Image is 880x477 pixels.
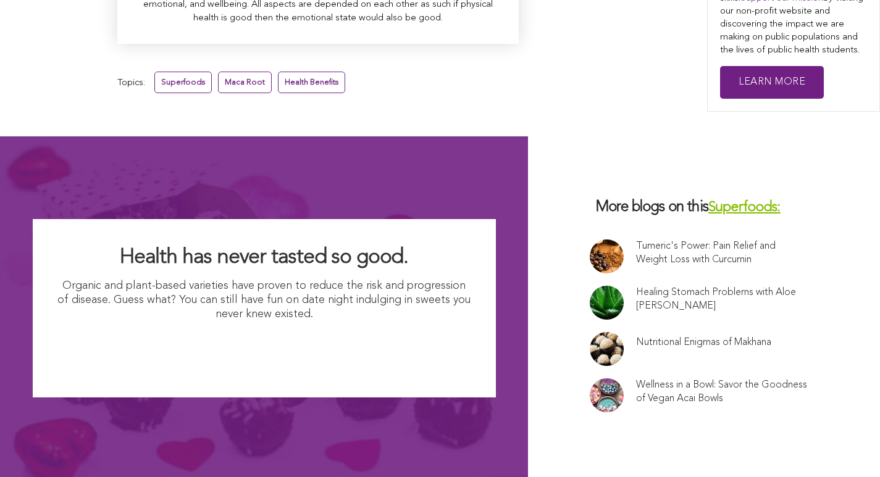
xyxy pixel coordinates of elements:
a: Tumeric's Power: Pain Relief and Weight Loss with Curcumin [636,239,808,267]
h2: Health has never tasted so good. [57,244,471,271]
a: Learn More [720,66,824,99]
img: I Want Organic Shopping For Less [143,328,385,373]
a: Healing Stomach Problems with Aloe [PERSON_NAME] [636,286,808,313]
h3: More blogs on this [590,198,818,217]
a: Superfoods: [708,201,781,215]
span: Topics: [117,75,145,91]
a: Health Benefits [278,72,345,93]
p: Organic and plant-based varieties have proven to reduce the risk and progression of disease. Gues... [57,279,471,322]
a: Maca Root [218,72,272,93]
a: Nutritional Enigmas of Makhana [636,336,771,349]
iframe: Chat Widget [818,418,880,477]
a: Superfoods [154,72,212,93]
a: Wellness in a Bowl: Savor the Goodness of Vegan Acai Bowls [636,378,808,405]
